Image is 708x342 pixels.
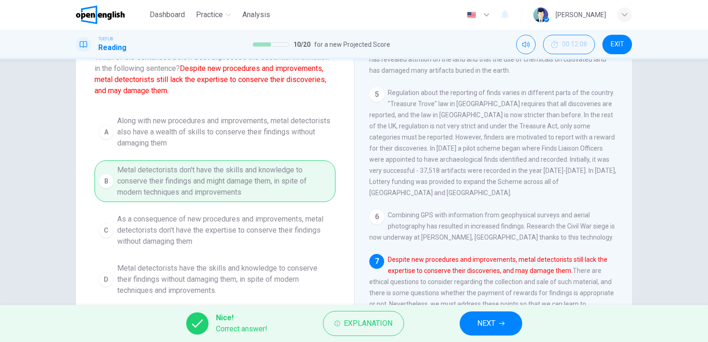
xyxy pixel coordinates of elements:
[543,35,595,54] div: Hide
[460,311,522,336] button: NEXT
[314,39,390,50] span: for a new Projected Score
[516,35,536,54] div: Mute
[611,41,624,48] span: EXIT
[543,35,595,54] button: 00:12:08
[369,256,614,319] span: There are ethical questions to consider regarding the collection and sale of such material, and t...
[477,317,495,330] span: NEXT
[556,9,606,20] div: [PERSON_NAME]
[95,64,326,95] font: Despite new procedures and improvements, metal detectorists still lack the expertise to conserve ...
[388,256,607,274] font: Despite new procedures and improvements, metal detectorists still lack the expertise to conserve ...
[293,39,310,50] span: 10 / 20
[146,6,189,23] button: Dashboard
[369,254,384,269] div: 7
[323,311,404,336] button: Explanation
[562,41,587,48] span: 00:12:08
[369,209,384,224] div: 6
[98,42,126,53] h1: Reading
[466,12,477,19] img: en
[242,9,270,20] span: Analysis
[602,35,632,54] button: EXIT
[76,6,146,24] a: OpenEnglish logo
[196,9,223,20] span: Practice
[95,52,335,96] span: Which of the sentences below best expresses the essential information in the following sentence?
[533,7,548,22] img: Profile picture
[239,6,274,23] button: Analysis
[98,36,113,42] span: TOEFL®
[344,317,392,330] span: Explanation
[369,211,615,241] span: Combining GPS with information from geophysical surveys and aerial photography has resulted in in...
[369,89,616,196] span: Regulation about the reporting of finds varies in different parts of the country. "Treasure Trove...
[76,6,125,24] img: OpenEnglish logo
[192,6,235,23] button: Practice
[216,312,267,323] span: Nice!
[369,87,384,102] div: 5
[216,323,267,335] span: Correct answer!
[150,9,185,20] span: Dashboard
